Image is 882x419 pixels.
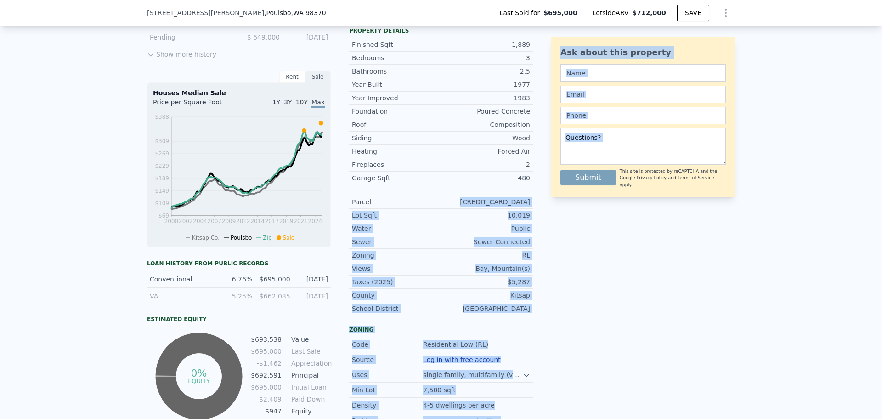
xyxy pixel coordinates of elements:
[593,8,632,17] span: Lotside ARV
[352,67,441,76] div: Bathrooms
[250,358,282,368] td: -$1,462
[560,170,616,185] button: Submit
[352,53,441,63] div: Bedrooms
[250,334,282,344] td: $693,538
[250,406,282,416] td: $947
[423,370,523,379] div: single family, multifamily (via PRD), guest house, accessory dwellings, schools, parks, and essen...
[352,304,441,313] div: School District
[441,93,530,103] div: 1983
[289,358,331,368] td: Appreciation
[352,401,423,410] div: Density
[349,326,533,333] div: Zoning
[500,8,544,17] span: Last Sold for
[441,251,530,260] div: RL
[155,114,169,120] tspan: $388
[150,292,215,301] div: VA
[560,64,726,82] input: Name
[352,40,441,49] div: Finished Sqft
[192,235,220,241] span: Kitsap Co.
[423,385,458,395] div: 7,500 sqft
[179,218,193,224] tspan: 2002
[352,133,441,143] div: Siding
[147,46,216,59] button: Show more history
[258,275,290,284] div: $695,000
[620,168,726,188] div: This site is protected by reCAPTCHA and the Google and apply.
[352,340,423,349] div: Code
[250,370,282,380] td: $692,591
[441,224,530,233] div: Public
[191,367,207,379] tspan: 0%
[352,264,441,273] div: Views
[543,8,577,17] span: $695,000
[352,237,441,247] div: Sewer
[352,80,441,89] div: Year Built
[264,8,326,17] span: , Poulsbo
[352,93,441,103] div: Year Improved
[283,235,295,241] span: Sale
[150,275,215,284] div: Conventional
[289,334,331,344] td: Value
[441,160,530,169] div: 2
[352,107,441,116] div: Foundation
[678,175,714,180] a: Terms of Service
[441,67,530,76] div: 2.5
[296,275,328,284] div: [DATE]
[560,46,726,59] div: Ask about this property
[147,316,331,323] div: Estimated Equity
[441,211,530,220] div: 10,019
[258,292,290,301] div: $662,085
[289,406,331,416] td: Equity
[717,4,735,22] button: Show Options
[155,200,169,207] tspan: $109
[560,86,726,103] input: Email
[352,147,441,156] div: Heating
[441,120,530,129] div: Composition
[147,8,264,17] span: [STREET_ADDRESS][PERSON_NAME]
[441,264,530,273] div: Bay, Mountain(s)
[441,133,530,143] div: Wood
[423,356,501,363] button: Log in with free account
[632,9,666,17] span: $712,000
[250,346,282,356] td: $695,000
[352,160,441,169] div: Fireplaces
[153,88,325,98] div: Houses Median Sale
[155,175,169,182] tspan: $189
[352,251,441,260] div: Zoning
[349,27,533,34] div: Property details
[289,370,331,380] td: Principal
[155,150,169,157] tspan: $269
[352,277,441,287] div: Taxes (2025)
[155,188,169,194] tspan: $149
[305,71,331,83] div: Sale
[308,218,322,224] tspan: 2024
[265,218,279,224] tspan: 2017
[153,98,239,112] div: Price per Square Foot
[352,173,441,183] div: Garage Sqft
[423,340,490,349] div: Residential Low (RL)
[222,218,236,224] tspan: 2009
[296,98,308,106] span: 10Y
[637,175,667,180] a: Privacy Policy
[352,355,423,364] div: Source
[287,33,328,42] div: [DATE]
[441,40,530,49] div: 1,889
[352,385,423,395] div: Min Lot
[441,237,530,247] div: Sewer Connected
[352,120,441,129] div: Roof
[147,260,331,267] div: Loan history from public records
[291,9,326,17] span: , WA 98370
[208,218,222,224] tspan: 2007
[441,80,530,89] div: 1977
[352,291,441,300] div: County
[441,291,530,300] div: Kitsap
[188,377,210,384] tspan: equity
[220,275,252,284] div: 6.76%
[289,382,331,392] td: Initial Loan
[158,212,169,219] tspan: $69
[441,173,530,183] div: 480
[677,5,709,21] button: SAVE
[294,218,308,224] tspan: 2021
[272,98,280,106] span: 1Y
[441,147,530,156] div: Forced Air
[423,401,496,410] div: 4-5 dwellings per acre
